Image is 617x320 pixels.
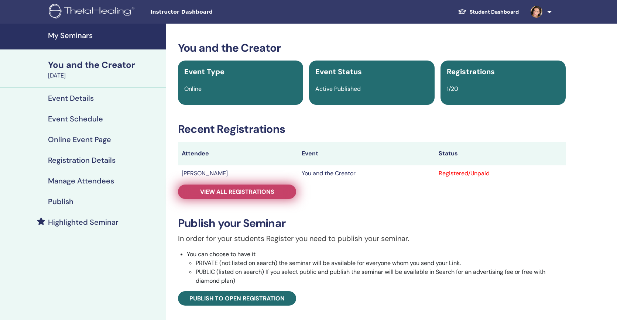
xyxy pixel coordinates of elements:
[48,114,103,123] h4: Event Schedule
[531,6,542,18] img: default.jpg
[48,176,114,185] h4: Manage Attendees
[184,85,202,93] span: Online
[189,295,285,302] span: Publish to open registration
[48,197,73,206] h4: Publish
[48,156,116,165] h4: Registration Details
[178,185,296,199] a: View all registrations
[178,291,296,306] a: Publish to open registration
[178,41,566,55] h3: You and the Creator
[196,268,566,285] li: PUBLIC (listed on search) If you select public and publish the seminar will be available in Searc...
[49,4,137,20] img: logo.png
[178,142,298,165] th: Attendee
[48,59,162,71] div: You and the Creator
[178,233,566,244] p: In order for your students Register you need to publish your seminar.
[315,85,361,93] span: Active Published
[178,165,298,182] td: [PERSON_NAME]
[48,71,162,80] div: [DATE]
[458,8,467,15] img: graduation-cap-white.svg
[447,67,495,76] span: Registrations
[48,94,94,103] h4: Event Details
[48,218,119,227] h4: Highlighted Seminar
[452,5,525,19] a: Student Dashboard
[435,142,566,165] th: Status
[48,31,162,40] h4: My Seminars
[187,250,566,285] li: You can choose to have it
[44,59,166,80] a: You and the Creator[DATE]
[184,67,224,76] span: Event Type
[315,67,362,76] span: Event Status
[298,142,435,165] th: Event
[439,169,562,178] div: Registered/Unpaid
[447,85,458,93] span: 1/20
[178,217,566,230] h3: Publish your Seminar
[196,259,566,268] li: PRIVATE (not listed on search) the seminar will be available for everyone whom you send your Link.
[178,123,566,136] h3: Recent Registrations
[150,8,261,16] span: Instructor Dashboard
[298,165,435,182] td: You and the Creator
[200,188,274,196] span: View all registrations
[48,135,111,144] h4: Online Event Page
